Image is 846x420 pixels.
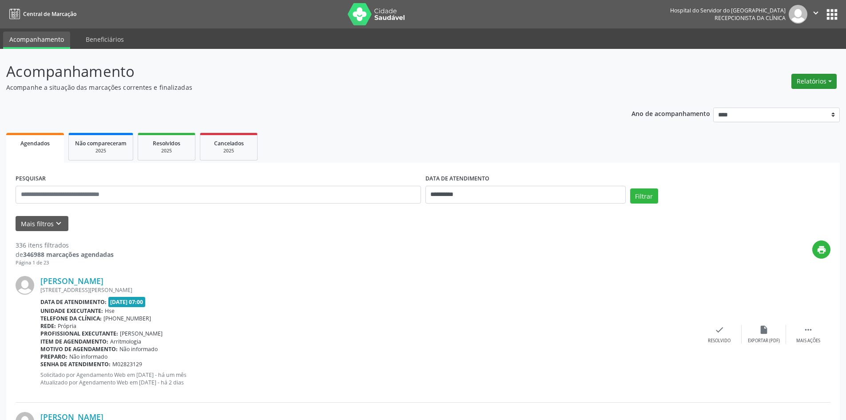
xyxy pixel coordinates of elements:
b: Item de agendamento: [40,338,108,345]
span: Hse [105,307,115,315]
span: [PERSON_NAME] [120,330,163,337]
span: [DATE] 07:00 [108,297,146,307]
div: Página 1 de 23 [16,259,114,267]
span: Não informado [119,345,158,353]
b: Profissional executante: [40,330,118,337]
div: Resolvido [708,338,731,344]
p: Acompanhamento [6,60,590,83]
img: img [16,276,34,295]
span: Recepcionista da clínica [715,14,786,22]
a: [PERSON_NAME] [40,276,103,286]
a: Acompanhamento [3,32,70,49]
p: Ano de acompanhamento [632,108,710,119]
span: Não compareceram [75,140,127,147]
i: keyboard_arrow_down [54,219,64,228]
button: apps [824,7,840,22]
span: Própria [58,322,76,330]
b: Senha de atendimento: [40,360,111,368]
div: 2025 [75,148,127,154]
p: Solicitado por Agendamento Web em [DATE] - há um mês Atualizado por Agendamento Web em [DATE] - h... [40,371,697,386]
div: Mais ações [796,338,820,344]
label: PESQUISAR [16,172,46,186]
strong: 346988 marcações agendadas [23,250,114,259]
button:  [807,5,824,24]
b: Telefone da clínica: [40,315,102,322]
i: print [817,245,826,255]
button: Filtrar [630,188,658,204]
span: Agendados [20,140,50,147]
span: Resolvidos [153,140,180,147]
b: Rede: [40,322,56,330]
a: Beneficiários [79,32,130,47]
div: [STREET_ADDRESS][PERSON_NAME] [40,286,697,294]
b: Data de atendimento: [40,298,107,306]
span: Arritmologia [110,338,141,345]
a: Central de Marcação [6,7,76,21]
b: Preparo: [40,353,68,360]
button: print [812,240,830,259]
span: [PHONE_NUMBER] [103,315,151,322]
i: insert_drive_file [759,325,769,335]
i:  [803,325,813,335]
b: Motivo de agendamento: [40,345,118,353]
span: Central de Marcação [23,10,76,18]
span: M02823129 [112,360,142,368]
button: Mais filtroskeyboard_arrow_down [16,216,68,232]
div: de [16,250,114,259]
p: Acompanhe a situação das marcações correntes e finalizadas [6,83,590,92]
b: Unidade executante: [40,307,103,315]
div: 2025 [144,148,189,154]
i:  [811,8,821,18]
div: Exportar (PDF) [748,338,780,344]
img: img [789,5,807,24]
span: Não informado [69,353,107,360]
div: Hospital do Servidor do [GEOGRAPHIC_DATA] [670,7,786,14]
i: check [715,325,724,335]
label: DATA DE ATENDIMENTO [425,172,489,186]
span: Cancelados [214,140,244,147]
div: 336 itens filtrados [16,240,114,250]
div: 2025 [207,148,251,154]
button: Relatórios [791,74,837,89]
